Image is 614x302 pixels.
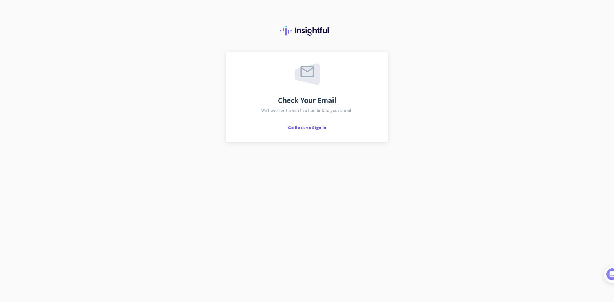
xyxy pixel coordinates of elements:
span: We have sent a verification link to your email. [261,108,353,112]
span: Check Your Email [278,97,336,104]
img: email-sent [295,63,320,85]
img: Insightful [280,26,334,36]
span: Go Back to Sign In [288,125,326,130]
